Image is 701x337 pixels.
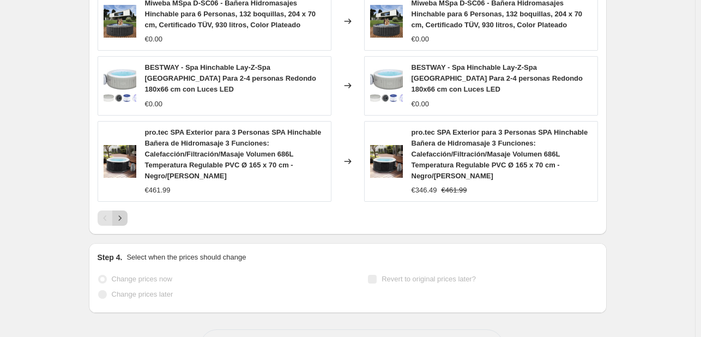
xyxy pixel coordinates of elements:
[104,5,136,38] img: 71k7ApvoYFL._AC_SL1200_80x.jpg
[126,252,246,263] p: Select when the prices should change
[112,290,173,298] span: Change prices later
[382,275,476,283] span: Revert to original prices later?
[412,99,430,110] div: €0.00
[104,69,136,102] img: 71xDpE2Be4L._AC_SL1500_80x.jpg
[145,63,316,93] span: BESTWAY - Spa Hinchable Lay-Z-Spa [GEOGRAPHIC_DATA] Para 2-4 personas Redondo 180x66 cm con Luces...
[412,185,437,196] div: €346.49
[112,275,172,283] span: Change prices now
[370,5,403,38] img: 71k7ApvoYFL._AC_SL1200_80x.jpg
[145,128,322,180] span: pro.tec SPA Exterior para 3 Personas SPA Hinchable Bañera de Hidromasaje 3 Funciones: Calefacción...
[412,34,430,45] div: €0.00
[442,185,467,196] strike: €461.99
[98,210,128,226] nav: Pagination
[145,99,163,110] div: €0.00
[104,145,136,178] img: 81k7szxY5DL._AC_SL1500_80x.jpg
[112,210,128,226] button: Next
[412,63,583,93] span: BESTWAY - Spa Hinchable Lay-Z-Spa [GEOGRAPHIC_DATA] Para 2-4 personas Redondo 180x66 cm con Luces...
[412,128,588,180] span: pro.tec SPA Exterior para 3 Personas SPA Hinchable Bañera de Hidromasaje 3 Funciones: Calefacción...
[98,252,123,263] h2: Step 4.
[370,69,403,102] img: 71xDpE2Be4L._AC_SL1500_80x.jpg
[145,185,171,196] div: €461.99
[370,145,403,178] img: 81k7szxY5DL._AC_SL1500_80x.jpg
[145,34,163,45] div: €0.00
